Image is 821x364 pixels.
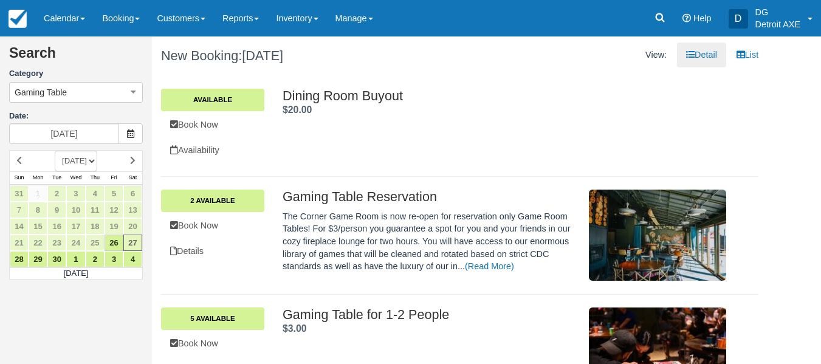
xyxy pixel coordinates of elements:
th: Sun [10,171,29,185]
th: Wed [66,171,85,185]
a: List [727,43,768,67]
a: Book Now [161,213,264,238]
h2: Gaming Table for 1-2 People [283,307,579,322]
a: 17 [66,218,85,235]
th: Fri [105,171,123,185]
a: 31 [10,185,29,202]
a: 8 [29,202,47,218]
a: 5 [105,185,123,202]
a: 27 [123,235,142,251]
a: 24 [66,235,85,251]
a: 2 Available [161,190,264,211]
span: $3.00 [283,323,307,334]
a: 4 [123,251,142,267]
a: 28 [10,251,29,267]
p: Detroit AXE [755,18,800,30]
button: Gaming Table [9,82,143,103]
a: 11 [86,202,105,218]
strong: Price: $3 [283,323,307,334]
span: $20.00 [283,105,312,115]
a: 15 [29,218,47,235]
a: Detail [677,43,726,67]
h2: Gaming Table Reservation [283,190,579,204]
a: Details [161,239,264,264]
th: Sat [123,171,142,185]
th: Thu [86,171,105,185]
h2: Dining Room Buyout [283,89,726,103]
th: Tue [47,171,66,185]
span: Gaming Table [15,86,67,98]
a: 19 [105,218,123,235]
a: 26 [105,235,123,251]
a: 29 [29,251,47,267]
a: 7 [10,202,29,218]
a: Book Now [161,331,264,356]
a: 25 [86,235,105,251]
a: 10 [66,202,85,218]
img: M25-1 [589,190,726,281]
a: 21 [10,235,29,251]
a: (Read More) [465,261,514,271]
a: 1 [66,251,85,267]
a: 3 [66,185,85,202]
a: 22 [29,235,47,251]
a: Available [161,89,264,111]
img: checkfront-main-nav-mini-logo.png [9,10,27,28]
a: 13 [123,202,142,218]
h2: Search [9,46,143,68]
h1: New Booking: [161,49,451,63]
a: 5 Available [161,307,264,329]
span: [DATE] [242,48,283,63]
label: Date: [9,111,143,122]
a: 6 [123,185,142,202]
a: 18 [86,218,105,235]
a: 2 [86,251,105,267]
a: 2 [47,185,66,202]
a: 12 [105,202,123,218]
a: 16 [47,218,66,235]
span: Help [693,13,712,23]
strong: Price: $20 [283,105,312,115]
a: 14 [10,218,29,235]
a: 30 [47,251,66,267]
div: D [729,9,748,29]
a: Book Now [161,112,264,137]
td: [DATE] [10,267,143,280]
p: The Corner Game Room is now re-open for reservation only Game Room Tables! For $3/person you guar... [283,210,579,273]
a: 4 [86,185,105,202]
a: 1 [29,185,47,202]
label: Category [9,68,143,80]
a: 9 [47,202,66,218]
a: 23 [47,235,66,251]
a: Availability [161,138,264,163]
a: 3 [105,251,123,267]
p: DG [755,6,800,18]
th: Mon [29,171,47,185]
a: 20 [123,218,142,235]
i: Help [682,14,691,22]
li: View: [636,43,676,67]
